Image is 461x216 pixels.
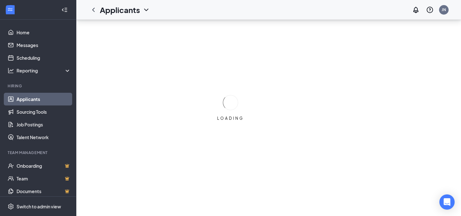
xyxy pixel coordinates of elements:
[8,203,14,210] svg: Settings
[142,6,150,14] svg: ChevronDown
[61,7,68,13] svg: Collapse
[7,6,13,13] svg: WorkstreamLogo
[17,93,71,105] a: Applicants
[17,51,71,64] a: Scheduling
[100,4,140,15] h1: Applicants
[17,118,71,131] a: Job Postings
[17,105,71,118] a: Sourcing Tools
[17,203,61,210] div: Switch to admin view
[17,39,71,51] a: Messages
[17,67,71,74] div: Reporting
[8,150,70,155] div: Team Management
[8,67,14,74] svg: Analysis
[439,194,455,210] div: Open Intercom Messenger
[90,6,97,14] svg: ChevronLeft
[17,185,71,198] a: DocumentsCrown
[8,83,70,89] div: Hiring
[215,116,246,121] div: LOADING
[17,131,71,144] a: Talent Network
[442,7,446,12] div: JN
[17,172,71,185] a: TeamCrown
[426,6,434,14] svg: QuestionInfo
[17,26,71,39] a: Home
[17,159,71,172] a: OnboardingCrown
[412,6,420,14] svg: Notifications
